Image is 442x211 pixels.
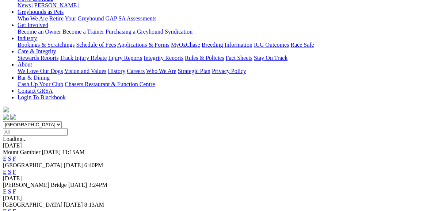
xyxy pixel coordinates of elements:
[18,48,56,54] a: Care & Integrity
[290,42,314,48] a: Race Safe
[13,169,16,175] a: F
[171,42,200,48] a: MyOzChase
[3,175,439,182] div: [DATE]
[13,156,16,162] a: F
[64,202,83,208] span: [DATE]
[3,182,67,188] span: [PERSON_NAME] Bridge
[144,55,183,61] a: Integrity Reports
[254,42,289,48] a: ICG Outcomes
[68,182,87,188] span: [DATE]
[178,68,210,74] a: Strategic Plan
[3,156,7,162] a: E
[18,81,439,88] div: Bar & Dining
[84,202,104,208] span: 8:13AM
[18,55,58,61] a: Stewards Reports
[18,68,439,74] div: About
[13,188,16,195] a: F
[3,107,9,112] img: logo-grsa-white.png
[3,195,439,202] div: [DATE]
[8,188,11,195] a: S
[32,2,79,8] a: [PERSON_NAME]
[108,68,125,74] a: History
[42,149,61,155] span: [DATE]
[18,2,439,9] div: News & Media
[8,169,11,175] a: S
[146,68,176,74] a: Who We Are
[254,55,287,61] a: Stay On Track
[3,142,439,149] div: [DATE]
[226,55,252,61] a: Fact Sheets
[185,55,224,61] a: Rules & Policies
[18,15,439,22] div: Greyhounds as Pets
[84,162,103,168] span: 6:40PM
[3,149,41,155] span: Mount Gambier
[88,182,107,188] span: 3:24PM
[18,81,63,87] a: Cash Up Your Club
[18,55,439,61] div: Care & Integrity
[212,68,246,74] a: Privacy Policy
[18,35,37,41] a: Industry
[62,149,85,155] span: 11:15AM
[62,28,104,35] a: Become a Trainer
[106,28,163,35] a: Purchasing a Greyhound
[18,15,48,22] a: Who We Are
[18,22,48,28] a: Get Involved
[3,202,62,208] span: [GEOGRAPHIC_DATA]
[18,28,439,35] div: Get Involved
[18,68,63,74] a: We Love Our Dogs
[18,2,31,8] a: News
[64,68,106,74] a: Vision and Values
[76,42,116,48] a: Schedule of Fees
[3,169,7,175] a: E
[3,128,68,136] input: Select date
[18,61,32,68] a: About
[3,136,27,142] span: Loading...
[10,114,16,120] img: twitter.svg
[18,88,53,94] a: Contact GRSA
[3,114,9,120] img: facebook.svg
[60,55,107,61] a: Track Injury Rebate
[18,94,66,100] a: Login To Blackbook
[3,188,7,195] a: E
[8,156,11,162] a: S
[18,74,50,81] a: Bar & Dining
[18,42,75,48] a: Bookings & Scratchings
[108,55,142,61] a: Injury Reports
[18,28,61,35] a: Become an Owner
[18,9,64,15] a: Greyhounds as Pets
[202,42,252,48] a: Breeding Information
[18,42,439,48] div: Industry
[65,81,155,87] a: Chasers Restaurant & Function Centre
[127,68,145,74] a: Careers
[106,15,157,22] a: GAP SA Assessments
[165,28,193,35] a: Syndication
[3,162,62,168] span: [GEOGRAPHIC_DATA]
[117,42,169,48] a: Applications & Forms
[64,162,83,168] span: [DATE]
[49,15,104,22] a: Retire Your Greyhound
